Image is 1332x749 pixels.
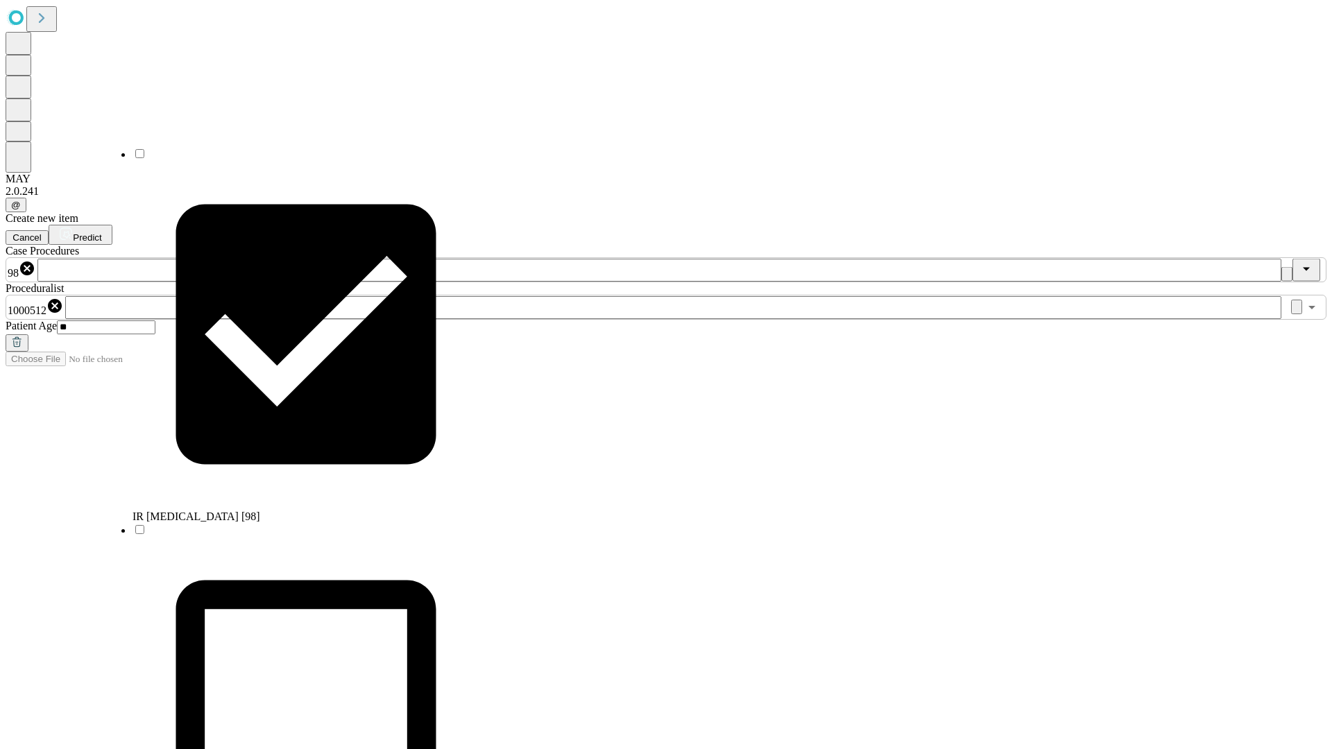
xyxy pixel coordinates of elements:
span: Scheduled Procedure [6,245,79,257]
div: 98 [8,260,35,279]
span: Predict [73,232,101,243]
span: 98 [8,267,19,279]
div: MAY [6,173,1326,185]
button: Open [1302,298,1322,317]
div: 2.0.241 [6,185,1326,198]
span: @ [11,200,21,210]
span: Proceduralist [6,282,64,294]
span: Patient Age [6,320,57,332]
button: Close [1292,259,1320,282]
span: Cancel [12,232,42,243]
span: Create new item [6,212,78,224]
button: @ [6,198,26,212]
button: Predict [49,225,112,245]
button: Clear [1281,267,1292,282]
span: 1000512 [8,304,46,316]
div: 1000512 [8,298,63,317]
button: Cancel [6,230,49,245]
span: IR [MEDICAL_DATA] [98] [133,510,260,522]
button: Clear [1291,300,1302,314]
